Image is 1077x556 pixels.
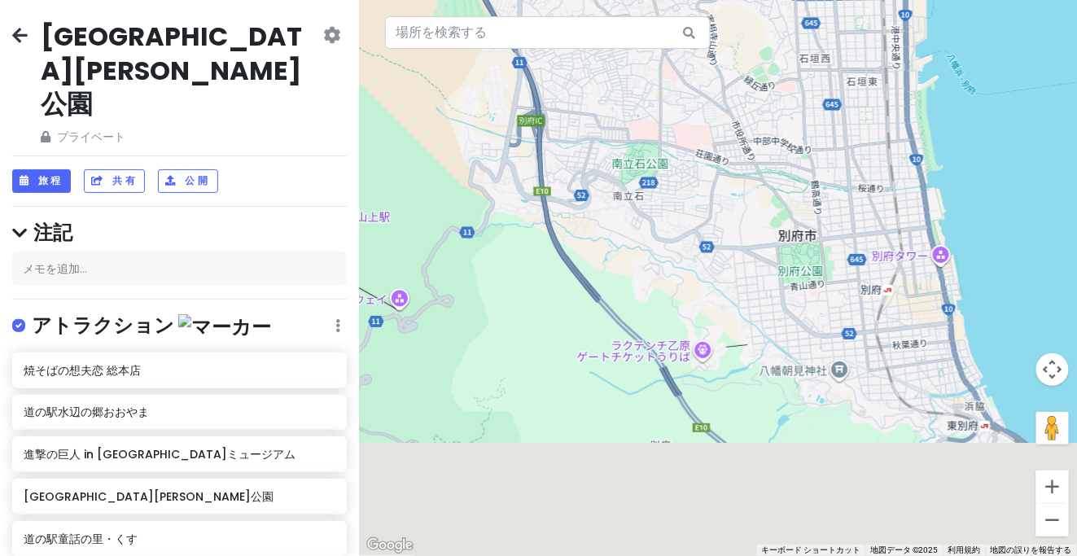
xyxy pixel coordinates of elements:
[24,404,149,420] font: 道の駅水辺の郷おおやま
[24,488,274,505] font: [GEOGRAPHIC_DATA][PERSON_NAME]公園
[761,545,860,556] button: キーボード争奪
[948,545,981,554] a: 利用規約
[23,260,87,277] font: メモを追加...
[178,314,271,339] img: マーカー
[12,169,71,193] button: 旅程
[158,169,217,193] button: 公開
[363,535,417,556] a: Google マップでこの地域を開きます（新しいウィンドウが開きます）
[84,169,145,193] button: 共有
[33,219,72,246] font: 注記
[1036,471,1069,503] button: ズームイン
[1036,504,1069,536] button: ズームアウト
[185,174,210,188] font: 公開
[24,362,141,379] font: 焼そばの想夫恋 総本店
[38,174,63,188] font: 旅程
[57,129,125,145] font: プライベート
[991,545,1072,554] a: 地図の誤りを報告する
[1036,353,1069,386] button: 地図のカメラ コントロール
[112,174,138,188] font: 共有
[870,545,939,554] font: 地図データ ©2025
[41,18,302,122] font: [GEOGRAPHIC_DATA][PERSON_NAME]公園
[385,16,711,49] input: 場所を検索する
[1036,412,1069,444] button: 地図上にペグマンを落として、ストリートビューを開きます
[363,535,417,556] img: グーグル
[24,446,296,462] font: 進撃の巨人 in [GEOGRAPHIC_DATA]ミュージアム
[32,312,174,339] font: アトラクション
[24,531,138,547] font: 道の駅童話の里・くす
